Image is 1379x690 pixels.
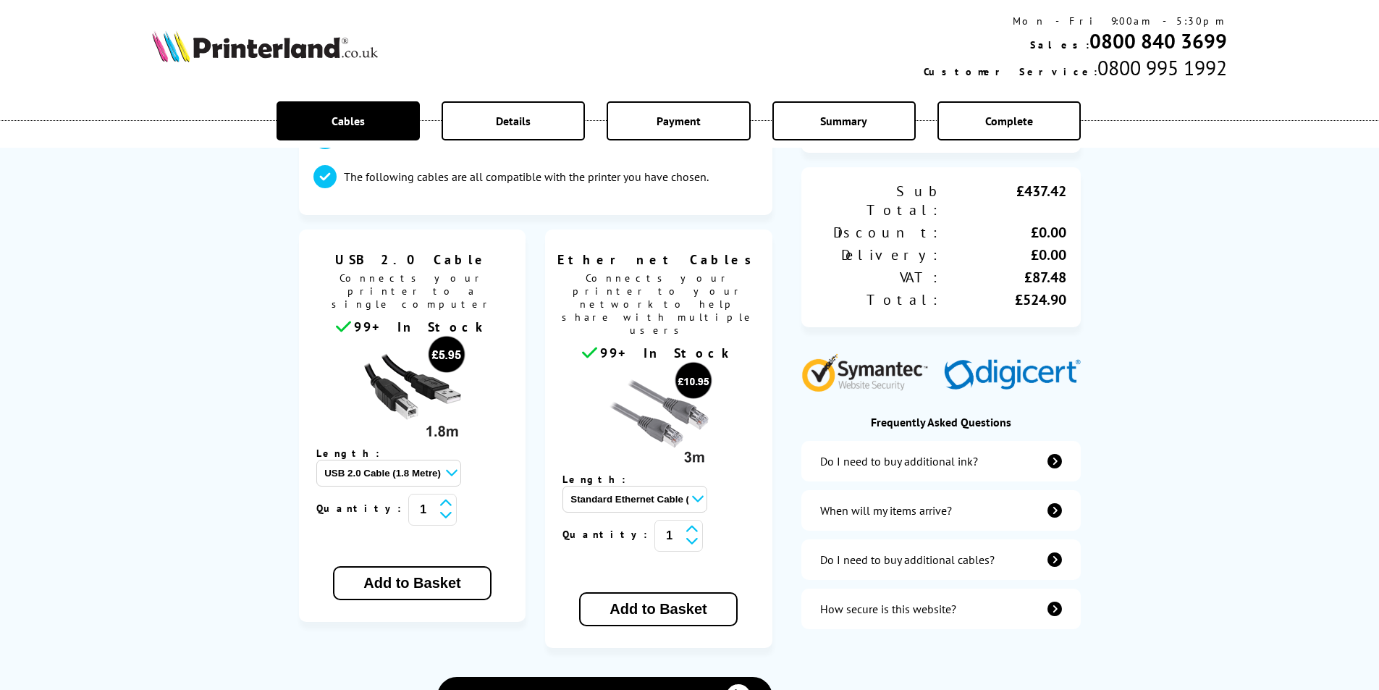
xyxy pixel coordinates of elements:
[657,114,701,128] span: Payment
[344,169,709,185] p: The following cables are all compatible with the printer you have chosen.
[333,566,491,600] button: Add to Basket
[316,447,394,460] span: Length:
[941,290,1066,309] div: £524.90
[556,251,762,268] span: Ethernet Cables
[310,251,515,268] span: USB 2.0 Cable
[816,223,941,242] div: Discount:
[816,245,941,264] div: Delivery:
[820,114,867,128] span: Summary
[941,268,1066,287] div: £87.48
[1097,54,1227,81] span: 0800 995 1992
[801,589,1081,629] a: secure-website
[1089,28,1227,54] a: 0800 840 3699
[816,290,941,309] div: Total:
[496,114,531,128] span: Details
[600,345,735,361] span: 99+ In Stock
[152,30,378,62] img: Printerland Logo
[820,503,952,518] div: When will my items arrive?
[1030,38,1089,51] span: Sales:
[941,182,1066,219] div: £437.42
[552,268,765,344] span: Connects your printer to your network to help share with multiple users
[801,539,1081,580] a: additional-cables
[801,415,1081,429] div: Frequently Asked Questions
[944,359,1081,392] img: Digicert
[562,528,654,541] span: Quantity:
[820,552,995,567] div: Do I need to buy additional cables?
[924,14,1227,28] div: Mon - Fri 9:00am - 5:30pm
[801,441,1081,481] a: additional-ink
[816,268,941,287] div: VAT:
[562,473,640,486] span: Length:
[579,592,737,626] button: Add to Basket
[354,319,489,335] span: 99+ In Stock
[941,223,1066,242] div: £0.00
[332,114,365,128] span: Cables
[306,268,519,318] span: Connects your printer to a single computer
[941,245,1066,264] div: £0.00
[816,182,941,219] div: Sub Total:
[801,350,938,392] img: Symantec Website Security
[820,454,978,468] div: Do I need to buy additional ink?
[985,114,1033,128] span: Complete
[924,65,1097,78] span: Customer Service:
[820,602,956,616] div: How secure is this website?
[316,502,408,515] span: Quantity:
[358,335,466,444] img: usb cable
[604,361,713,470] img: Ethernet cable
[801,490,1081,531] a: items-arrive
